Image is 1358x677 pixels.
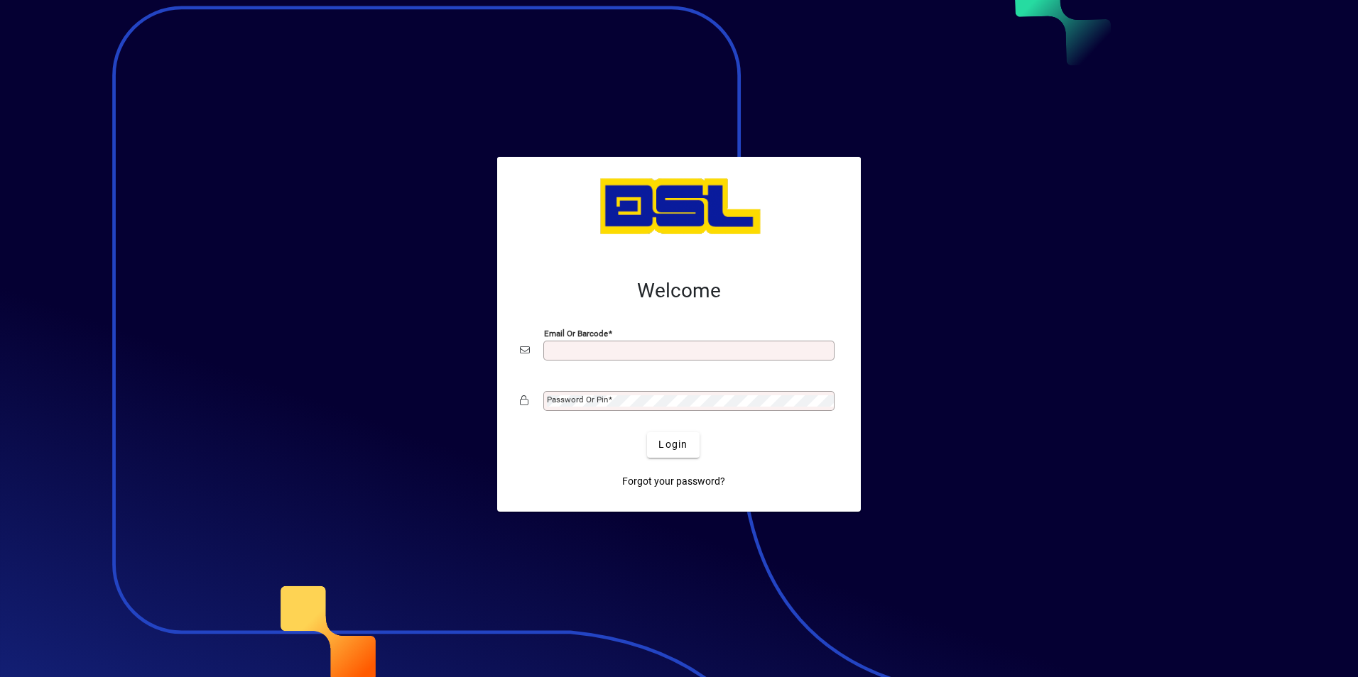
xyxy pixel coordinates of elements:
[658,437,688,452] span: Login
[544,328,608,338] mat-label: Email or Barcode
[520,279,838,303] h2: Welcome
[547,395,608,404] mat-label: Password or Pin
[622,474,725,489] span: Forgot your password?
[647,432,699,458] button: Login
[616,469,731,495] a: Forgot your password?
